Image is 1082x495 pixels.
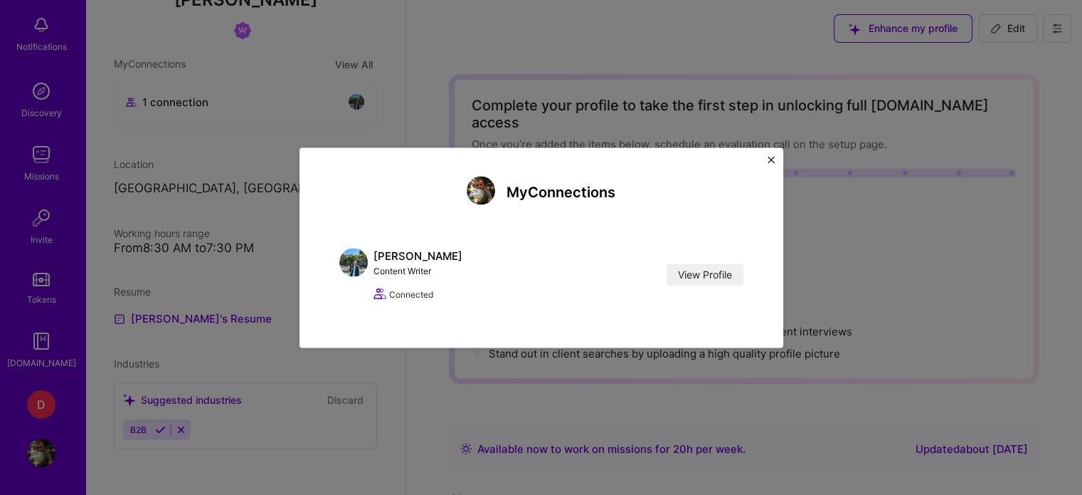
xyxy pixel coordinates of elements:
[667,264,743,286] a: View Profile
[506,184,615,201] h4: My Connections
[467,176,495,204] img: David Wyatt-Hupton
[373,288,386,301] i: icon Collaborator
[389,286,433,301] span: Connected
[768,156,775,171] button: Close
[339,248,368,276] img: Matias Vidiri
[373,248,462,263] div: [PERSON_NAME]
[373,263,462,278] div: Content Writer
